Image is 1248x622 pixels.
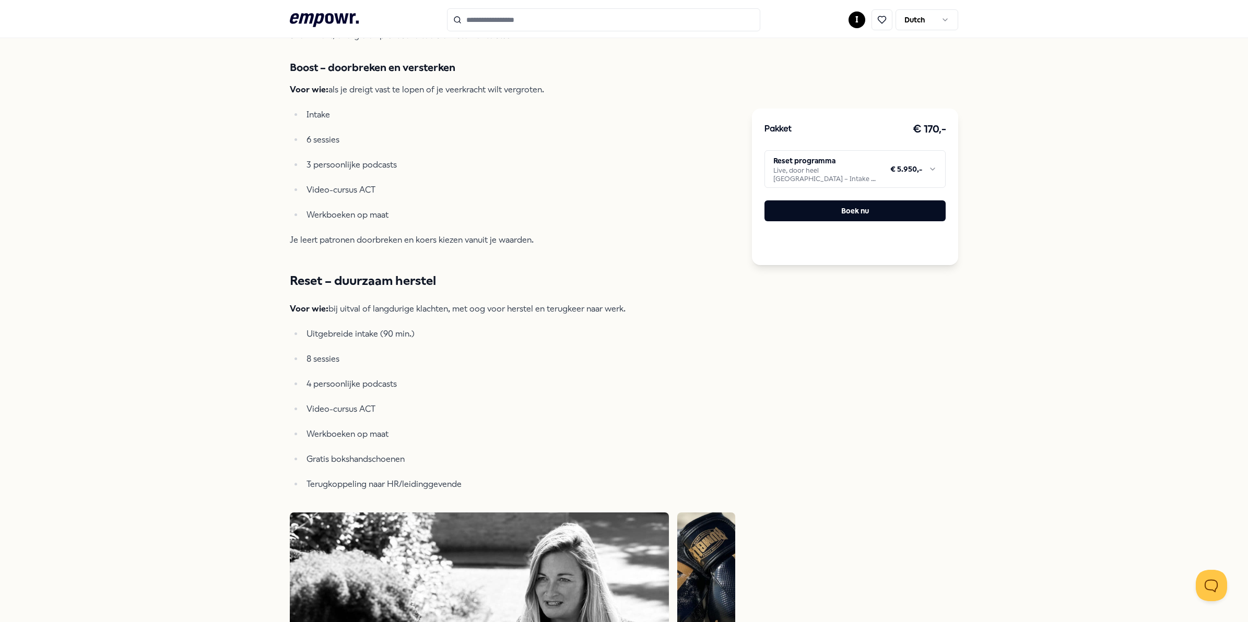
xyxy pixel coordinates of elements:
[447,8,760,31] input: Search for products, categories or subcategories
[290,304,328,314] strong: Voor wie:
[307,477,629,492] p: Terugkoppeling naar HR/leidinggevende
[307,158,629,172] p: 3 persoonlijke podcasts
[307,402,629,416] p: Video-cursus ACT
[307,107,629,122] p: Intake
[307,208,629,222] p: Werkboeken op maat
[307,133,629,147] p: 6 sessies
[290,233,629,247] p: Je leert patronen doorbreken en koers kiezen vanuit je waarden.
[849,11,865,28] button: I
[307,377,629,391] p: 4 persoonlijke podcasts
[1196,570,1227,601] iframe: Help Scout Beacon - Open
[913,121,946,138] h3: € 170,-
[307,183,629,197] p: Video-cursus ACT
[764,200,946,221] button: Boek nu
[290,59,629,76] h3: Boost – doorbreken en versterken
[290,272,629,289] h2: Reset – duurzaam herstel
[307,452,629,466] p: Gratis bokshandschoenen
[290,85,328,94] strong: Voor wie:
[307,352,629,366] p: 8 sessies
[307,427,629,441] p: Werkboeken op maat
[290,302,629,316] p: bij uitval of langdurige klachten, met oog voor herstel en terugkeer naar werk.
[290,82,629,97] p: als je dreigt vast te lopen of je veerkracht wilt vergroten.
[764,123,792,136] h3: Pakket
[307,327,629,341] p: Uitgebreide intake (90 min.)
